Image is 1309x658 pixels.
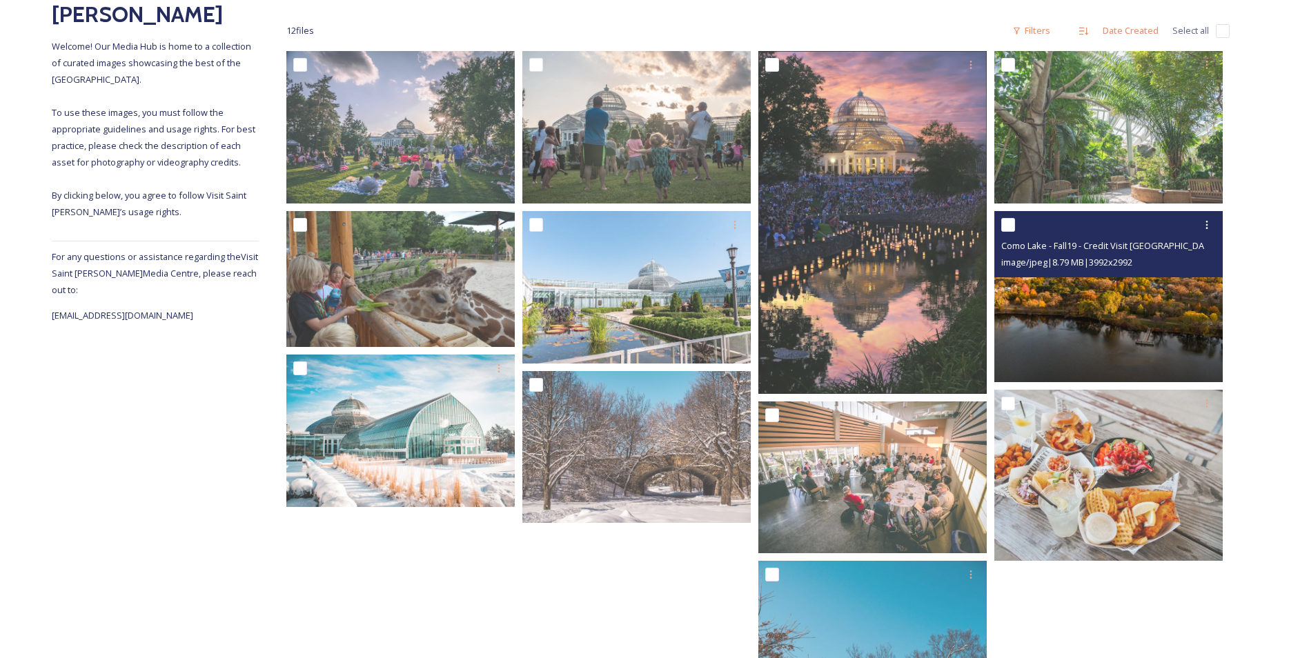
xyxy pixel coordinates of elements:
[286,24,314,37] span: 12 file s
[522,51,751,203] img: GroovinGarden-36.jpg
[286,355,515,507] img: Como-Winter2017-1.jpg
[1172,24,1209,37] span: Select all
[1096,17,1165,44] div: Date Created
[994,51,1223,203] img: ComoZoo-81.jpg
[522,371,751,524] img: Winter-23.jpg
[1001,239,1308,252] span: Como Lake - Fall19 - Credit Visit [GEOGRAPHIC_DATA][PERSON_NAME]-5.jpg
[758,401,987,554] img: ComoMeeting-Credit Visit Saint Paul.jpg
[52,250,258,296] span: For any questions or assistance regarding the Visit Saint [PERSON_NAME] Media Centre, please reac...
[1005,17,1057,44] div: Filters
[286,51,515,203] img: GroovinGarden-32.jpg
[522,211,751,363] img: ComoZoo-83.jpg
[1001,256,1132,268] span: image/jpeg | 8.79 MB | 3992 x 2992
[52,309,193,321] span: [EMAIL_ADDRESS][DOMAIN_NAME]
[994,211,1223,382] img: Como Lake - Fall19 - Credit Visit Saint Paul-5.jpg
[286,211,515,347] img: 01. Giraffe Feeding.JPG
[758,51,987,394] img: 059-3-0304_jpeg.jpg
[52,40,257,218] span: Welcome! Our Media Hub is home to a collection of curated images showcasing the best of the [GEOG...
[994,390,1223,561] img: DockandPaddle (9).JPG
